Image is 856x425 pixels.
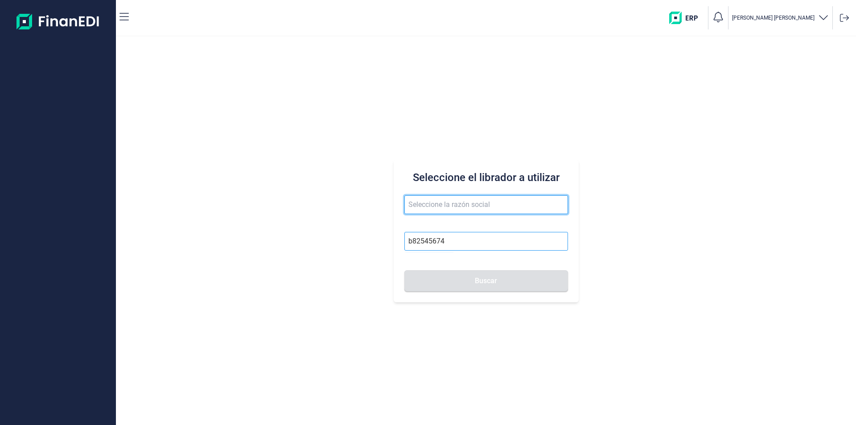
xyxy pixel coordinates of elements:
[732,12,829,25] button: [PERSON_NAME] [PERSON_NAME]
[404,170,568,185] h3: Seleccione el librador a utilizar
[404,195,568,214] input: Seleccione la razón social
[669,12,704,24] img: erp
[16,7,100,36] img: Logo de aplicación
[732,14,815,21] p: [PERSON_NAME] [PERSON_NAME]
[404,232,568,251] input: Busque por NIF
[404,270,568,292] button: Buscar
[475,277,497,284] span: Buscar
